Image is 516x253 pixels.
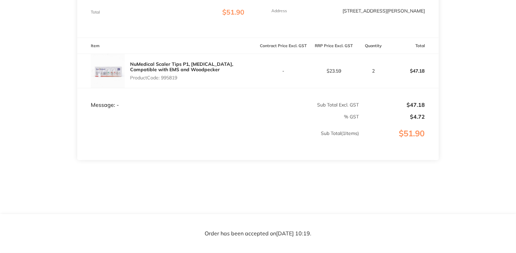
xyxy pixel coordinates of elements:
[130,75,258,80] p: Product Code: 995819
[388,38,438,54] th: Total
[359,68,388,74] p: 2
[91,54,125,88] img: OGh0OGN3cw
[259,68,308,74] p: -
[359,102,425,108] p: $47.18
[77,88,258,108] td: Message: -
[223,8,245,16] span: $51.90
[91,10,100,15] p: Total
[77,38,258,54] th: Item
[359,114,425,120] p: $4.72
[343,8,425,14] p: [STREET_ADDRESS][PERSON_NAME]
[258,38,309,54] th: Contract Price Excl. GST
[309,38,359,54] th: RRP Price Excl. GST
[359,129,438,152] p: $51.90
[388,63,438,79] p: $47.18
[205,231,311,237] p: Order has been accepted on [DATE] 10:19 .
[309,68,359,74] p: $23.59
[272,8,287,13] p: Address
[259,102,359,108] p: Sub Total Excl. GST
[130,61,233,73] a: NuMedical Scaler Tips P1, [MEDICAL_DATA], Compatible with EMS and Woodpecker
[78,131,359,150] p: Sub Total ( 1 Items)
[78,114,359,119] p: % GST
[359,38,388,54] th: Quantity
